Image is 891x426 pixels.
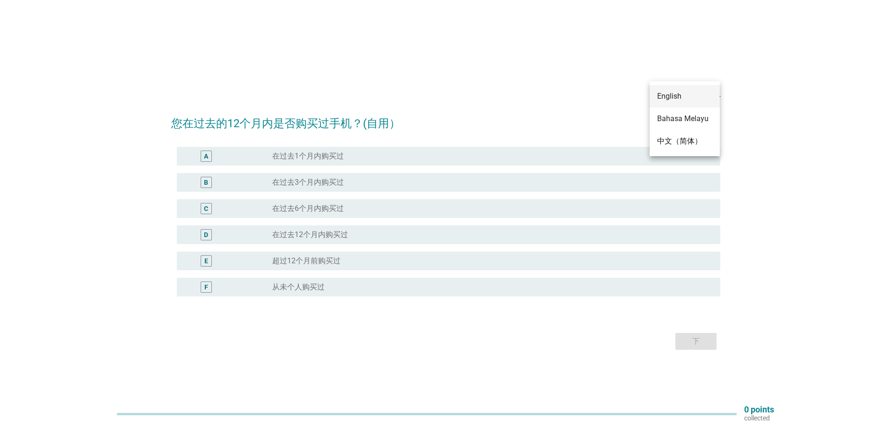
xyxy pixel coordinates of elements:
div: Bahasa Melayu [657,113,712,124]
p: 0 points [744,405,774,414]
div: English [657,91,712,102]
label: 超过12个月前购买过 [272,256,340,266]
div: A [204,151,208,161]
div: C [204,203,208,213]
div: D [204,230,208,239]
label: 在过去3个月内购买过 [272,178,344,187]
p: collected [744,414,774,422]
label: 在过去6个月内购买过 [272,204,344,213]
div: E [204,256,208,266]
label: 在过去12个月内购买过 [272,230,348,239]
label: 在过去1个月内购买过 [272,152,344,161]
h2: 您在过去的12个月内是否购买过手机？(自用） [171,106,720,132]
div: F [204,282,208,292]
div: 中文（简体） [657,136,712,147]
i: arrow_drop_down [709,83,720,94]
div: B [204,177,208,187]
label: 从未个人购买过 [272,282,325,292]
